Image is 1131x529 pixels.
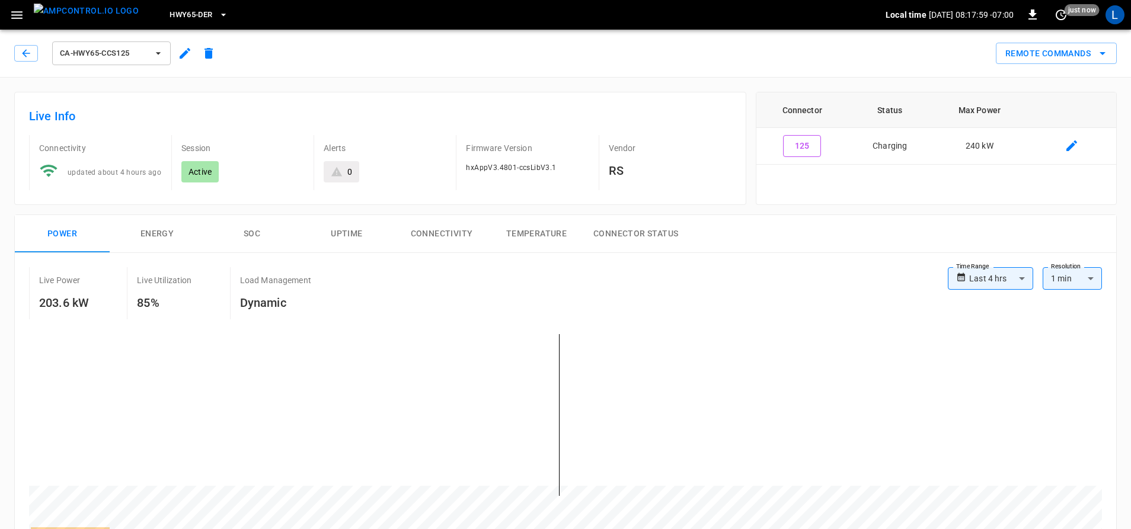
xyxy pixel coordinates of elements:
[848,128,932,165] td: Charging
[240,293,311,312] h6: Dynamic
[1043,267,1102,290] div: 1 min
[466,142,589,154] p: Firmware Version
[29,107,731,126] h6: Live Info
[299,215,394,253] button: Uptime
[165,4,232,27] button: HWY65-DER
[240,274,311,286] p: Load Management
[609,161,731,180] h6: RS
[932,92,1027,128] th: Max Power
[848,92,932,128] th: Status
[52,41,171,65] button: ca-hwy65-ccs125
[188,166,212,178] p: Active
[466,163,556,172] span: hxAppV3.4801-ccsLibV3.1
[60,47,148,60] span: ca-hwy65-ccs125
[1051,262,1081,271] label: Resolution
[324,142,446,154] p: Alerts
[137,274,191,286] p: Live Utilization
[783,135,821,157] button: 125
[1065,4,1100,16] span: just now
[39,142,162,154] p: Connectivity
[929,9,1014,21] p: [DATE] 08:17:59 -07:00
[956,262,989,271] label: Time Range
[137,293,191,312] h6: 85%
[34,4,139,18] img: ampcontrol.io logo
[932,128,1027,165] td: 240 kW
[756,92,848,128] th: Connector
[39,274,81,286] p: Live Power
[170,8,212,22] span: HWY65-DER
[489,215,584,253] button: Temperature
[39,293,89,312] h6: 203.6 kW
[181,142,304,154] p: Session
[969,267,1033,290] div: Last 4 hrs
[1106,5,1124,24] div: profile-icon
[609,142,731,154] p: Vendor
[394,215,489,253] button: Connectivity
[68,168,161,177] span: updated about 4 hours ago
[996,43,1117,65] div: remote commands options
[15,215,110,253] button: Power
[110,215,205,253] button: Energy
[347,166,352,178] div: 0
[584,215,688,253] button: Connector Status
[996,43,1117,65] button: Remote Commands
[205,215,299,253] button: SOC
[756,92,1116,165] table: connector table
[1052,5,1071,24] button: set refresh interval
[886,9,926,21] p: Local time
